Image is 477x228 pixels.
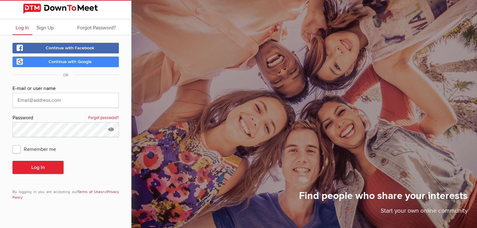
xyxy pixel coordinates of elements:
[13,184,119,201] div: By logging in you are accepting our and
[74,19,119,35] a: Forgot Password?
[13,85,119,93] div: E-mail or user name
[13,57,119,67] a: Continue with Google
[37,25,54,31] span: Sign Up
[13,43,119,53] a: Continue with Facebook
[57,73,74,77] span: OR
[13,93,119,108] input: Email@address.com
[299,206,468,219] p: Start your own online community
[88,114,119,122] a: Forgot password?
[46,45,94,51] span: Continue with Facebook
[77,25,116,31] span: Forgot Password?
[33,19,57,35] a: Sign Up
[299,190,468,206] h1: Find people who share your interests
[13,161,63,174] button: Log In
[13,143,62,155] span: Remember me
[23,4,108,14] img: DownToMeet
[13,114,119,122] div: Password
[48,59,92,64] span: Continue with Google
[77,190,101,194] a: Terms of Use
[16,25,29,31] span: Log In
[13,19,32,35] a: Log In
